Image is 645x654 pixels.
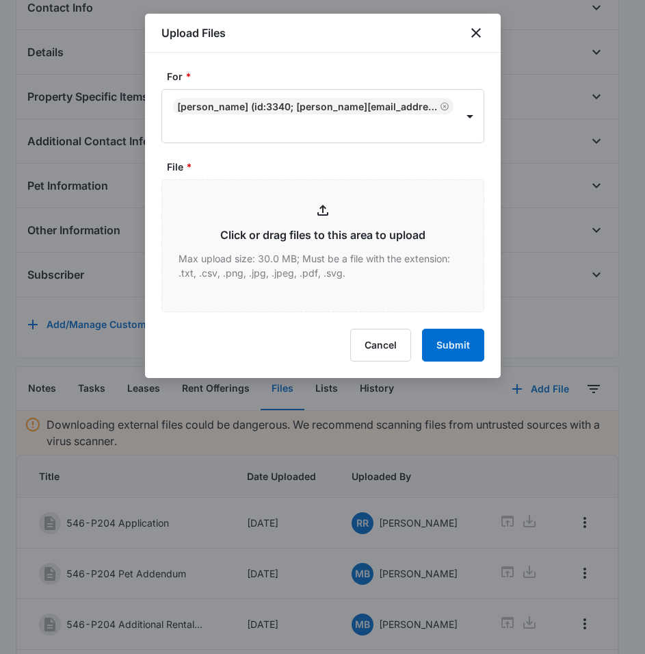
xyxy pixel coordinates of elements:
[161,25,226,41] h1: Upload Files
[468,25,484,41] button: close
[350,329,411,362] button: Cancel
[167,160,490,174] label: File
[167,69,490,84] label: For
[422,329,484,362] button: Submit
[437,101,449,111] div: Remove Reynaldo Lozano (ID:3340; lozano.reynaldo29@gmail.com; 9709787124)
[177,101,437,112] div: [PERSON_NAME] (ID:3340; [PERSON_NAME][EMAIL_ADDRESS][DOMAIN_NAME]; 9709787124)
